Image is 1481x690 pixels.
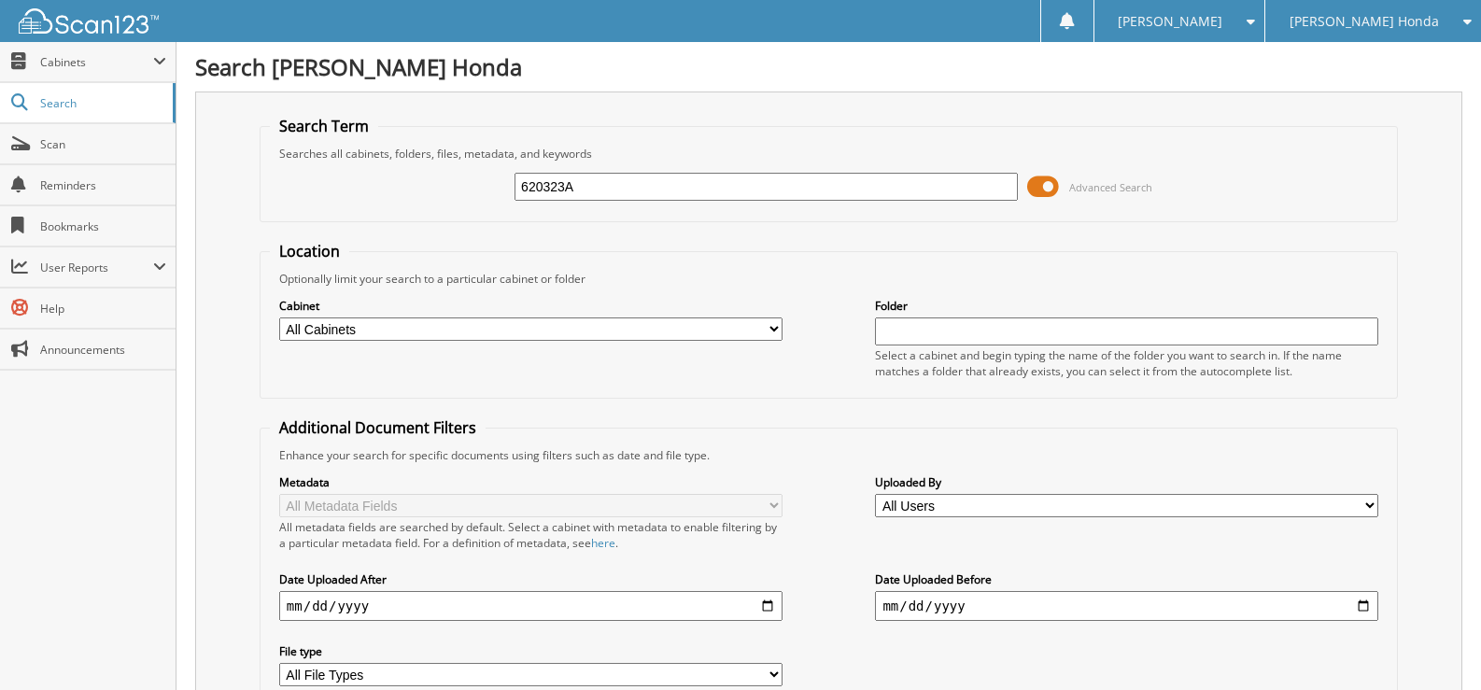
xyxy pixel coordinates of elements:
span: Cabinets [40,54,153,70]
label: Folder [875,298,1378,314]
span: Advanced Search [1069,180,1152,194]
label: Cabinet [279,298,783,314]
span: Scan [40,136,166,152]
input: end [875,591,1378,621]
label: Date Uploaded Before [875,571,1378,587]
label: Metadata [279,474,783,490]
h1: Search [PERSON_NAME] Honda [195,51,1462,82]
a: here [591,535,615,551]
input: start [279,591,783,621]
div: Optionally limit your search to a particular cabinet or folder [270,271,1388,287]
label: Uploaded By [875,474,1378,490]
span: User Reports [40,260,153,275]
legend: Location [270,241,349,261]
span: [PERSON_NAME] [1118,16,1222,27]
div: Enhance your search for specific documents using filters such as date and file type. [270,447,1388,463]
span: Reminders [40,177,166,193]
span: Help [40,301,166,317]
label: File type [279,643,783,659]
span: Announcements [40,342,166,358]
div: All metadata fields are searched by default. Select a cabinet with metadata to enable filtering b... [279,519,783,551]
img: scan123-logo-white.svg [19,8,159,34]
span: Bookmarks [40,218,166,234]
span: Search [40,95,163,111]
span: [PERSON_NAME] Honda [1290,16,1439,27]
legend: Additional Document Filters [270,417,486,438]
label: Date Uploaded After [279,571,783,587]
legend: Search Term [270,116,378,136]
div: Searches all cabinets, folders, files, metadata, and keywords [270,146,1388,162]
div: Select a cabinet and begin typing the name of the folder you want to search in. If the name match... [875,347,1378,379]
